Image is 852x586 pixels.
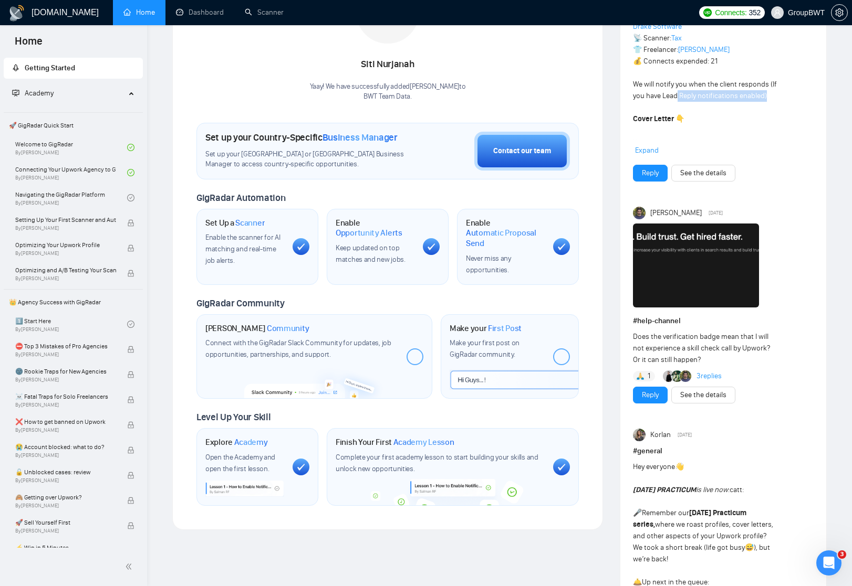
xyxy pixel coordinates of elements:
img: academy-bg.png [365,479,541,505]
img: Korlan [633,429,646,441]
div: Does the verification badge mean that I will not experience a skill check call by Upwork? Or it c... [633,331,777,366]
span: Never miss any opportunities. [466,254,511,274]
span: lock [127,219,134,227]
span: Level Up Your Skill [196,411,271,423]
span: By [PERSON_NAME] [15,427,116,433]
span: 352 [749,7,761,18]
div: Yaay! We have successfully added [PERSON_NAME] to [310,82,466,102]
span: Optimizing and A/B Testing Your Scanner for Better Results [15,265,116,275]
em: is live now [633,485,728,494]
h1: Set up your Country-Specific [205,132,398,143]
span: [PERSON_NAME] [650,207,702,219]
div: Contact our team [493,145,551,157]
button: See the details [671,387,735,403]
span: 3 [838,550,846,559]
span: lock [127,472,134,479]
h1: [PERSON_NAME] [205,323,309,334]
span: By [PERSON_NAME] [15,377,116,383]
span: Business Manager [323,132,398,143]
span: lock [127,371,134,378]
span: Community [267,323,309,334]
span: lock [127,244,134,252]
h1: # general [633,445,814,457]
span: user [774,9,781,16]
img: 🙏 [637,372,644,380]
span: lock [127,421,134,429]
a: 1️⃣ Start HereBy[PERSON_NAME] [15,313,127,336]
span: Open the Academy and open the first lesson. [205,453,275,473]
span: lock [127,446,134,454]
span: ⚡ Win in 5 Minutes [15,542,116,553]
span: By [PERSON_NAME] [15,402,116,408]
img: F09EZLHMK8X-Screenshot%202025-09-16%20at%205.00.41%E2%80%AFpm.png [633,223,759,307]
span: lock [127,270,134,277]
h1: Finish Your First [336,437,454,448]
span: Connect with the GigRadar Slack Community for updates, job opportunities, partnerships, and support. [205,338,391,359]
span: Home [6,34,51,56]
a: searchScanner [245,8,284,17]
h1: Enable [466,218,545,249]
span: 👋 [675,462,684,471]
span: 👑 Agency Success with GigRadar [5,292,142,313]
span: 1 [648,371,650,381]
span: Academy [25,89,54,98]
span: By [PERSON_NAME] [15,452,116,459]
span: check-circle [127,321,134,328]
span: Academy [12,89,54,98]
span: ☠️ Fatal Traps for Solo Freelancers [15,391,116,402]
img: logo [8,5,25,22]
span: By [PERSON_NAME] [15,528,116,534]
span: check-circle [127,194,134,201]
img: Vlad [671,370,683,382]
span: 🚀 Sell Yourself First [15,517,116,528]
span: [DATE] [678,430,692,440]
span: check-circle [127,144,134,151]
a: See the details [680,167,726,179]
h1: Explore [205,437,268,448]
p: BWT Team Data . [310,92,466,102]
span: lock [127,547,134,555]
span: lock [127,396,134,403]
a: Reply [642,389,659,401]
span: Make your first post on GigRadar community. [450,338,519,359]
span: [DATE] [709,208,723,218]
h1: Enable [336,218,414,238]
span: double-left [125,561,136,572]
img: Toby Fox-Mason [633,207,646,219]
h1: Make your [450,323,522,334]
span: By [PERSON_NAME] [15,225,116,231]
strong: Cover Letter 👇 [633,114,684,123]
span: lock [127,522,134,529]
img: slackcommunity-bg.png [244,365,385,398]
span: GigRadar Automation [196,192,285,204]
button: Contact our team [474,132,570,171]
a: dashboardDashboard [176,8,224,17]
span: Academy [234,437,268,448]
span: Opportunity Alerts [336,228,402,238]
a: Welcome to GigRadarBy[PERSON_NAME] [15,136,127,159]
span: Setting Up Your First Scanner and Auto-Bidder [15,215,116,225]
a: Navigating the GigRadar PlatformBy[PERSON_NAME] [15,186,127,209]
span: 🙈 Getting over Upwork? [15,492,116,503]
span: lock [127,497,134,504]
span: Getting Started [25,63,75,72]
span: lock [127,346,134,353]
span: By [PERSON_NAME] [15,250,116,257]
span: 🌚 Rookie Traps for New Agencies [15,366,116,377]
a: Tax [671,34,682,42]
a: setting [831,8,848,17]
a: Connecting Your Upwork Agency to GigRadarBy[PERSON_NAME] [15,161,127,184]
div: Siti Nurjanah [310,56,466,73]
span: Set up your [GEOGRAPHIC_DATA] or [GEOGRAPHIC_DATA] Business Manager to access country-specific op... [205,150,422,169]
span: ⛔ Top 3 Mistakes of Pro Agencies [15,341,116,351]
a: homeHome [123,8,155,17]
h1: # help-channel [633,315,814,327]
a: Reply [642,167,659,179]
span: By [PERSON_NAME] [15,275,116,282]
span: Automatic Proposal Send [466,228,545,248]
img: Toby Fox-Mason [680,370,691,382]
span: fund-projection-screen [12,89,19,97]
span: Complete your first academy lesson to start building your skills and unlock new opportunities. [336,453,538,473]
span: Enable the scanner for AI matching and real-time job alerts. [205,233,280,265]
